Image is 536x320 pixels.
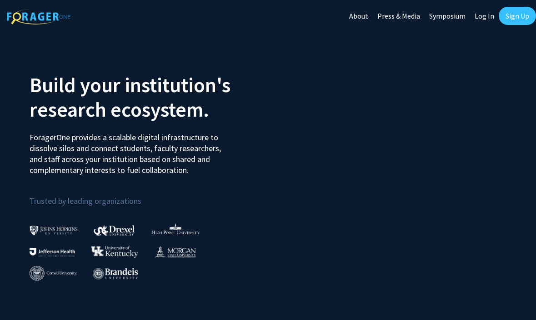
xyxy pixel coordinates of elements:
p: ForagerOne provides a scalable digital infrastructure to dissolve silos and connect students, fac... [30,125,233,176]
img: Cornell University [30,266,77,281]
img: Brandeis University [93,268,138,279]
img: High Point University [151,223,200,234]
img: University of Kentucky [91,246,138,258]
img: Johns Hopkins University [30,226,78,235]
a: Sign Up [499,7,536,25]
img: Morgan State University [154,246,196,257]
img: Thomas Jefferson University [30,248,75,256]
img: Drexel University [94,225,135,236]
p: Trusted by leading organizations [30,183,261,208]
img: ForagerOne Logo [7,9,70,25]
h2: Build your institution's research ecosystem. [30,73,261,122]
